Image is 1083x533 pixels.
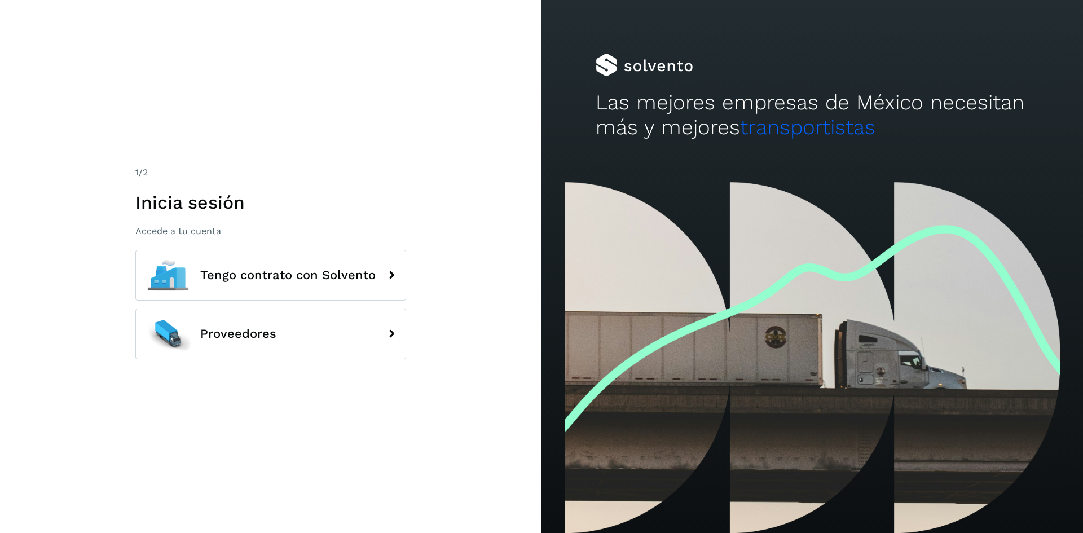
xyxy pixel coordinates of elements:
[740,115,875,139] span: transportistas
[135,167,139,178] span: 1
[596,90,1029,140] h2: Las mejores empresas de México necesitan más y mejores
[135,192,406,213] h1: Inicia sesión
[135,166,406,179] div: /2
[135,226,406,236] p: Accede a tu cuenta
[200,268,376,282] span: Tengo contrato con Solvento
[200,327,276,341] span: Proveedores
[135,250,406,301] button: Tengo contrato con Solvento
[135,309,406,359] button: Proveedores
